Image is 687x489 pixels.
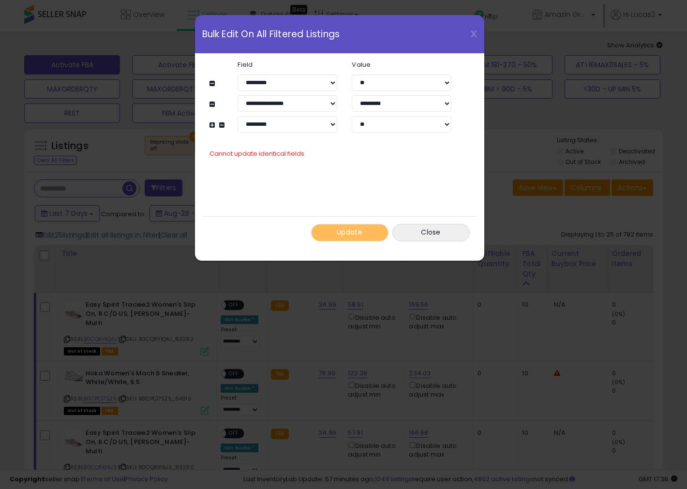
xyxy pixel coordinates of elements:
[470,27,477,41] span: X
[392,224,470,241] button: Close
[344,61,459,68] label: Value
[230,61,344,68] label: Field
[209,149,304,158] span: Cannot update identical fields
[202,30,340,39] span: Bulk Edit On All Filtered Listings
[337,227,362,237] span: Update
